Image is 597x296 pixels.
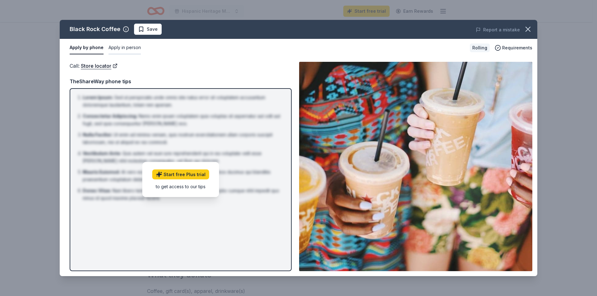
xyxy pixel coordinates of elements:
div: Black Rock Coffee [70,24,120,34]
a: Store locator [81,62,118,70]
span: Donec Vitae : [83,188,111,193]
li: Sed ut perspiciatis unde omnis iste natus error sit voluptatem accusantium doloremque laudantium,... [83,94,282,109]
span: Requirements [502,44,532,52]
button: Apply in person [109,41,141,54]
span: Lorem Ipsum : [83,95,113,100]
span: Mauris Euismod : [83,169,120,175]
div: TheShareWay phone tips [70,77,292,85]
button: Apply by phone [70,41,104,54]
div: to get access to our tips [152,183,209,190]
div: Rolling [470,43,490,52]
div: Call : [70,62,292,70]
span: Vestibulum Ante : [83,151,121,156]
button: Report a mistake [476,26,520,34]
button: Requirements [495,44,532,52]
span: Nulla Facilisi : [83,132,112,137]
a: Start free Plus trial [152,170,209,180]
span: Consectetur Adipiscing : [83,113,137,119]
li: At vero eos et accusamus et iusto odio dignissimos ducimus qui blanditiis praesentium voluptatum ... [83,168,282,183]
li: Nam libero tempore, cum soluta nobis est eligendi optio cumque nihil impedit quo minus id quod ma... [83,187,282,202]
li: Nemo enim ipsam voluptatem quia voluptas sit aspernatur aut odit aut fugit, sed quia consequuntur... [83,112,282,127]
li: Ut enim ad minima veniam, quis nostrum exercitationem ullam corporis suscipit laboriosam, nisi ut... [83,131,282,146]
li: Quis autem vel eum iure reprehenderit qui in ea voluptate velit esse [PERSON_NAME] nihil molestia... [83,150,282,165]
img: Image for Black Rock Coffee [299,62,532,271]
span: Save [147,25,158,33]
button: Save [134,24,162,35]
